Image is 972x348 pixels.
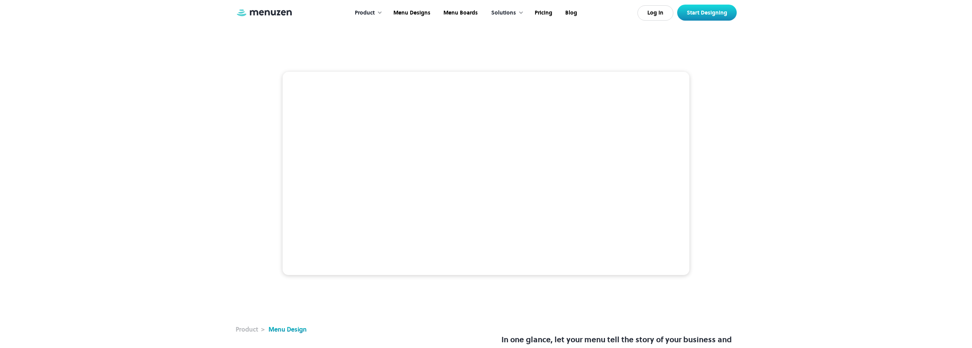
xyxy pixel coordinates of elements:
div: Product [355,9,375,17]
a: Product > [236,325,265,334]
a: Menu Boards [436,1,484,25]
a: Blog [558,1,583,25]
a: Start Designing [677,5,737,21]
div: Solutions [491,9,516,17]
a: Pricing [527,1,558,25]
div: Solutions [484,1,527,25]
div: Product [347,1,386,25]
div: Menu Design [268,325,307,334]
a: Menu Designs [386,1,436,25]
a: Log In [637,5,673,21]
